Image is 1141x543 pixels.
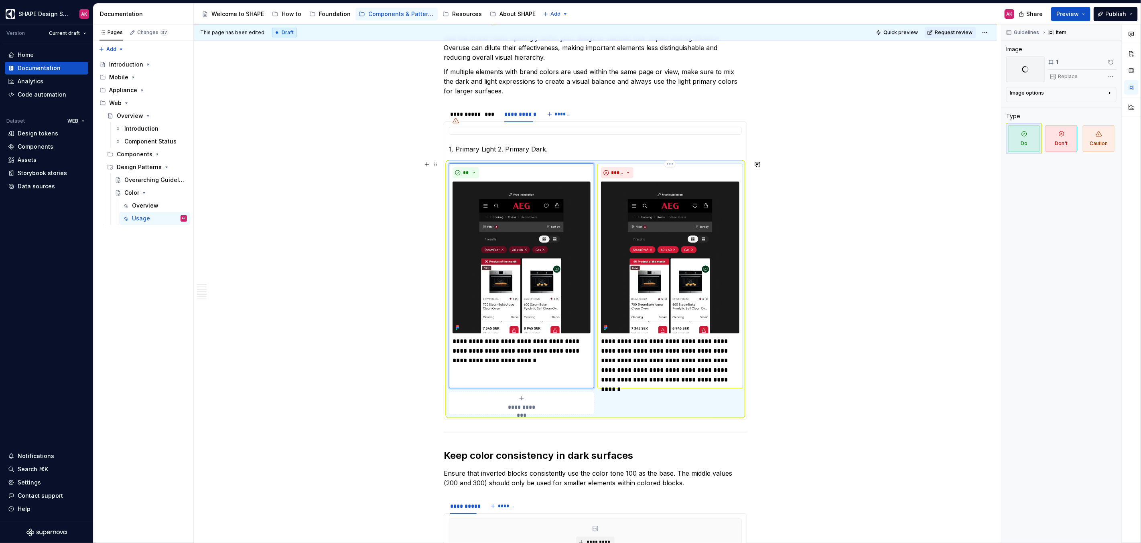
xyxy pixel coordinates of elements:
[499,10,536,18] div: About SHAPE
[119,212,190,225] a: UsageAK
[5,140,88,153] a: Components
[282,10,301,18] div: How to
[368,10,434,18] div: Components & Patterns
[182,214,186,222] div: AK
[200,29,266,36] span: This page has been edited.
[5,48,88,61] a: Home
[100,10,190,18] div: Documentation
[1026,10,1043,18] span: Share
[18,77,43,85] div: Analytics
[124,189,139,197] div: Color
[1007,11,1013,17] div: AK
[449,144,742,154] p: 1. Primary Light 2. Primary Dark.
[439,8,485,20] a: Resources
[18,129,58,137] div: Design tokens
[109,61,143,69] div: Introduction
[306,8,354,20] a: Foundation
[137,29,169,36] div: Changes
[160,29,169,36] span: 37
[18,156,37,164] div: Assets
[119,199,190,212] a: Overview
[18,143,53,151] div: Components
[49,30,80,36] span: Current draft
[18,452,54,460] div: Notifications
[5,75,88,88] a: Analytics
[18,91,66,99] div: Code automation
[6,9,15,19] img: 1131f18f-9b94-42a4-847a-eabb54481545.png
[199,8,267,20] a: Welcome to SHAPE
[199,6,539,22] div: Page tree
[6,118,25,124] div: Dataset
[18,505,30,513] div: Help
[26,529,67,537] svg: Supernova Logo
[540,8,570,20] button: Add
[112,186,190,199] a: Color
[96,44,126,55] button: Add
[269,8,305,20] a: How to
[1056,59,1058,65] div: 1
[487,8,539,20] a: About SHAPE
[1006,123,1042,154] button: Do
[5,62,88,75] a: Documentation
[96,58,190,71] a: Introduction
[444,67,747,96] p: If multiple elements with brand colors are used within the same page or view, make sure to mix th...
[18,10,70,18] div: SHAPE Design System
[883,29,918,36] span: Quick preview
[109,99,122,107] div: Web
[1046,125,1077,152] span: Don't
[1004,27,1043,38] button: Guidelines
[109,86,137,94] div: Appliance
[18,465,48,473] div: Search ⌘K
[1094,7,1138,21] button: Publish
[64,115,88,127] button: WEB
[96,71,190,84] div: Mobile
[452,10,482,18] div: Resources
[67,118,78,124] span: WEB
[2,5,91,22] button: SHAPE Design SystemAK
[112,135,190,148] a: Component Status
[5,476,88,489] a: Settings
[6,30,25,36] div: Version
[444,449,747,462] h2: Keep color consistency in dark surfaces
[1083,125,1115,152] span: Caution
[18,169,67,177] div: Storybook stories
[124,137,177,145] div: Component Status
[319,10,351,18] div: Foundation
[1056,10,1079,18] span: Preview
[935,29,972,36] span: Request review
[1006,112,1020,120] div: Type
[18,51,34,59] div: Home
[444,33,747,62] p: Use the brand colors sparingly within your design to maintain their impact and significance. Over...
[106,46,116,52] span: Add
[550,11,560,17] span: Add
[117,150,152,158] div: Components
[1008,125,1040,152] span: Do
[211,10,264,18] div: Welcome to SHAPE
[18,182,55,190] div: Data sources
[124,176,185,184] div: Overarching Guidelines
[873,27,922,38] button: Quick preview
[1015,7,1048,21] button: Share
[5,180,88,193] a: Data sources
[112,174,190,186] a: Overarching Guidelines
[18,478,41,486] div: Settings
[96,97,190,109] div: Web
[5,88,88,101] a: Code automation
[601,182,739,333] img: 25c26577-6c57-4af9-8b1f-09ecb7c9fac9.png
[96,84,190,97] div: Appliance
[124,125,158,133] div: Introduction
[1010,90,1044,96] div: Image options
[18,492,63,500] div: Contact support
[1006,45,1022,53] div: Image
[925,27,976,38] button: Request review
[5,463,88,476] button: Search ⌘K
[104,161,190,174] div: Design Patterns
[132,202,158,210] div: Overview
[1105,10,1126,18] span: Publish
[99,29,123,36] div: Pages
[5,489,88,502] button: Contact support
[45,28,90,39] button: Current draft
[272,28,297,37] div: Draft
[5,127,88,140] a: Design tokens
